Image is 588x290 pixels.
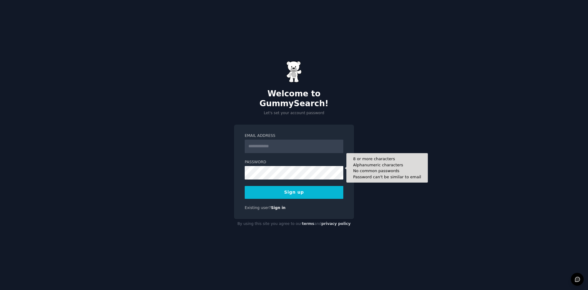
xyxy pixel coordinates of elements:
[234,89,354,108] h2: Welcome to GummySearch!
[302,222,314,226] a: terms
[234,110,354,116] p: Let's set your account password
[245,186,343,199] button: Sign up
[245,133,343,139] label: Email Address
[271,206,286,210] a: Sign in
[234,219,354,229] div: By using this site you agree to our and
[245,160,343,165] label: Password
[245,206,271,210] span: Existing user?
[286,61,302,83] img: Gummy Bear
[321,222,351,226] a: privacy policy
